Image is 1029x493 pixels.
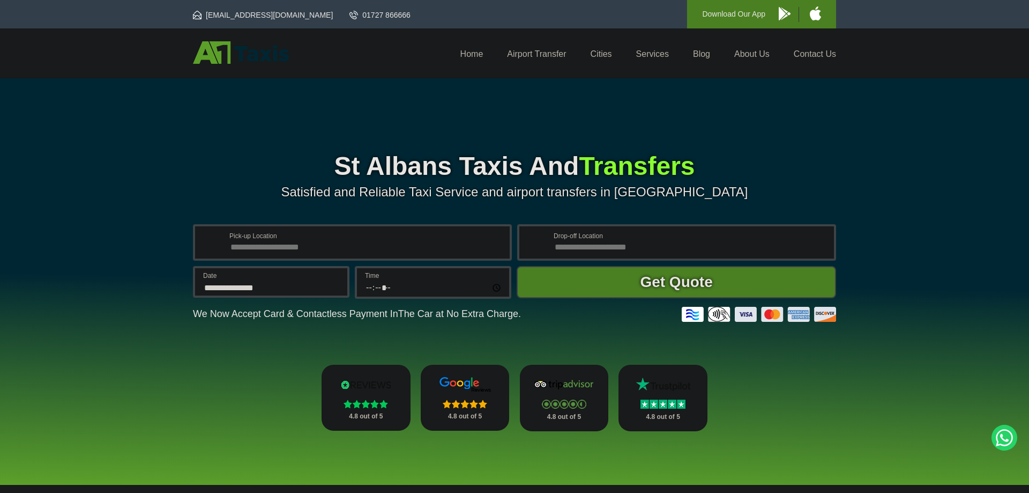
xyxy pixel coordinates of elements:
a: [EMAIL_ADDRESS][DOMAIN_NAME] [193,10,333,20]
img: Tripadvisor [532,377,596,393]
p: 4.8 out of 5 [333,410,399,423]
p: Download Our App [702,8,765,21]
a: Tripadvisor Stars 4.8 out of 5 [520,365,609,431]
a: Airport Transfer [507,49,566,58]
img: Stars [542,400,586,409]
a: Cities [591,49,612,58]
a: Home [460,49,483,58]
a: Contact Us [794,49,836,58]
img: Stars [344,400,388,408]
img: Stars [443,400,487,408]
img: A1 Taxis St Albans LTD [193,41,289,64]
label: Time [365,273,503,279]
label: Pick-up Location [229,233,503,239]
a: Trustpilot Stars 4.8 out of 5 [618,365,707,431]
img: A1 Taxis iPhone App [810,6,821,20]
img: Stars [640,400,685,409]
img: A1 Taxis Android App [779,7,791,20]
p: 4.8 out of 5 [433,410,498,423]
img: Reviews.io [334,377,398,393]
a: Reviews.io Stars 4.8 out of 5 [322,365,411,431]
img: Credit And Debit Cards [682,307,836,322]
a: Google Stars 4.8 out of 5 [421,365,510,431]
p: 4.8 out of 5 [630,410,696,424]
a: Services [636,49,669,58]
span: Transfers [579,152,695,180]
p: 4.8 out of 5 [532,410,597,424]
a: About Us [734,49,770,58]
p: We Now Accept Card & Contactless Payment In [193,308,521,320]
label: Date [203,273,341,279]
a: 01727 866666 [349,10,411,20]
img: Trustpilot [631,377,695,393]
a: Blog [693,49,710,58]
label: Drop-off Location [554,233,827,239]
img: Google [433,377,497,393]
button: Get Quote [517,266,836,298]
p: Satisfied and Reliable Taxi Service and airport transfers in [GEOGRAPHIC_DATA] [193,185,836,200]
span: The Car at No Extra Charge. [398,308,521,319]
h1: St Albans Taxis And [193,153,836,179]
